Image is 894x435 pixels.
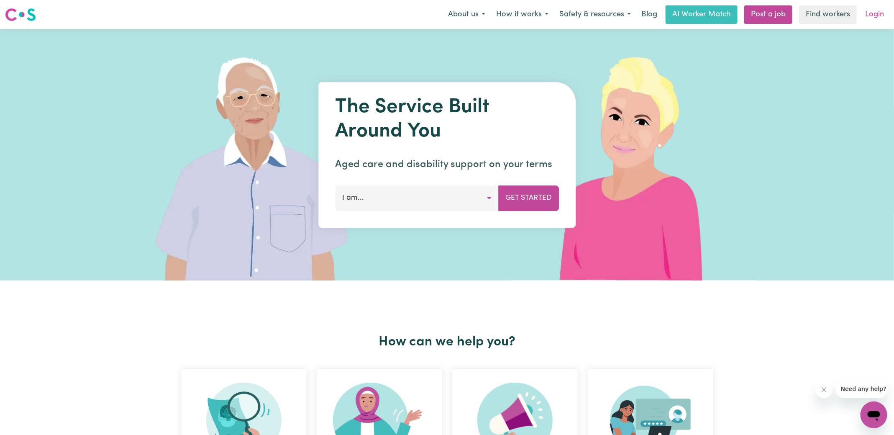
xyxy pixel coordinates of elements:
button: Get Started [498,185,559,211]
a: AI Worker Match [666,5,738,24]
a: Careseekers logo [5,5,36,24]
button: Safety & resources [554,6,636,23]
iframe: Close message [816,381,833,398]
p: Aged care and disability support on your terms [335,157,559,172]
iframe: Message from company [836,380,887,398]
img: Careseekers logo [5,7,36,22]
a: Login [860,5,889,24]
button: How it works [491,6,554,23]
button: I am... [335,185,499,211]
iframe: Button to launch messaging window [861,402,887,428]
a: Find workers [799,5,857,24]
a: Post a job [744,5,792,24]
a: Blog [636,5,662,24]
button: About us [443,6,491,23]
h1: The Service Built Around You [335,95,559,144]
h2: How can we help you? [176,334,718,350]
